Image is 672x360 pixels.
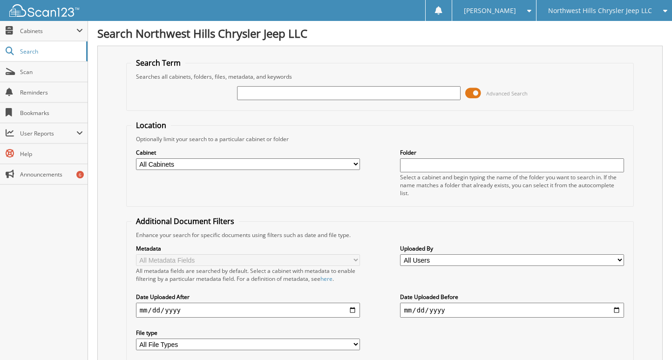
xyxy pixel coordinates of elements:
[400,149,624,156] label: Folder
[20,109,83,117] span: Bookmarks
[20,170,83,178] span: Announcements
[76,171,84,178] div: 6
[400,173,624,197] div: Select a cabinet and begin typing the name of the folder you want to search in. If the name match...
[20,68,83,76] span: Scan
[9,4,79,17] img: scan123-logo-white.svg
[136,303,360,318] input: start
[20,88,83,96] span: Reminders
[400,245,624,252] label: Uploaded By
[136,329,360,337] label: File type
[136,267,360,283] div: All metadata fields are searched by default. Select a cabinet with metadata to enable filtering b...
[400,303,624,318] input: end
[20,27,76,35] span: Cabinets
[548,8,652,14] span: Northwest Hills Chrysler Jeep LLC
[136,245,360,252] label: Metadata
[131,73,629,81] div: Searches all cabinets, folders, files, metadata, and keywords
[464,8,516,14] span: [PERSON_NAME]
[97,26,663,41] h1: Search Northwest Hills Chrysler Jeep LLC
[320,275,333,283] a: here
[20,150,83,158] span: Help
[20,129,76,137] span: User Reports
[131,216,239,226] legend: Additional Document Filters
[136,149,360,156] label: Cabinet
[400,293,624,301] label: Date Uploaded Before
[486,90,528,97] span: Advanced Search
[131,58,185,68] legend: Search Term
[131,231,629,239] div: Enhance your search for specific documents using filters such as date and file type.
[20,48,81,55] span: Search
[131,120,171,130] legend: Location
[136,293,360,301] label: Date Uploaded After
[131,135,629,143] div: Optionally limit your search to a particular cabinet or folder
